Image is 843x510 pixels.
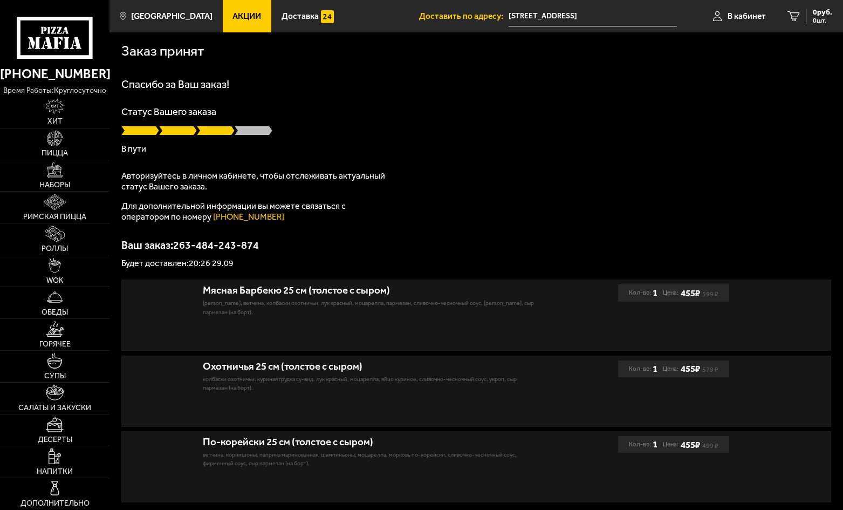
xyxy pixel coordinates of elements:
input: Ваш адрес доставки [509,6,677,26]
span: Дополнительно [20,500,90,507]
span: Салаты и закуски [18,404,91,412]
img: 15daf4d41897b9f0e9f617042186c801.svg [321,10,334,23]
span: Обеды [42,309,68,316]
p: Будет доставлен: 20:26 29.09 [121,259,831,268]
p: Для дополнительной информации вы можете связаться с оператором по номеру [121,201,391,222]
span: [GEOGRAPHIC_DATA] [131,12,213,21]
span: Цена: [663,284,678,301]
p: [PERSON_NAME], ветчина, колбаски охотничьи, лук красный, моцарелла, пармезан, сливочно-чесночный ... [203,299,535,317]
div: Охотничья 25 см (толстое с сыром) [203,361,535,373]
a: [PHONE_NUMBER] [213,212,284,222]
span: WOK [46,277,64,284]
div: По-корейски 25 см (толстое с сыром) [203,436,535,448]
p: В пути [121,145,831,153]
span: Наборы [39,181,70,189]
h1: Заказ принят [121,44,204,58]
span: Десерты [38,436,72,444]
span: Пицца [42,149,68,157]
b: 1 [653,284,657,301]
p: Авторизуйтесь в личном кабинете, чтобы отслеживать актуальный статус Вашего заказа. [121,171,391,192]
b: 455 ₽ [681,363,700,375]
span: Горячее [39,341,71,348]
h1: Спасибо за Ваш заказ! [121,79,831,90]
s: 579 ₽ [702,368,718,372]
span: Напитки [37,468,73,475]
div: Кол-во: [629,436,657,453]
span: Цена: [663,361,678,377]
p: Ваш заказ: 263-484-243-874 [121,240,831,250]
span: Цена: [663,436,678,453]
s: 499 ₽ [702,444,718,448]
b: 455 ₽ [681,439,700,451]
span: 0 руб. [813,9,832,16]
span: Байконурская улица, 5к2 [509,6,677,26]
span: Доставка [282,12,319,21]
span: Акции [232,12,261,21]
div: Мясная Барбекю 25 см (толстое с сыром) [203,284,535,297]
span: Супы [44,372,66,380]
span: Хит [47,118,63,125]
s: 599 ₽ [702,292,718,297]
span: Римская пицца [23,213,86,221]
b: 455 ₽ [681,288,700,299]
span: Роллы [42,245,68,253]
div: Кол-во: [629,284,657,301]
b: 1 [653,361,657,377]
span: 0 шт. [813,17,832,24]
p: ветчина, корнишоны, паприка маринованная, шампиньоны, моцарелла, морковь по-корейски, сливочно-че... [203,451,535,468]
div: Кол-во: [629,361,657,377]
p: колбаски охотничьи, куриная грудка су-вид, лук красный, моцарелла, яйцо куриное, сливочно-чесночн... [203,375,535,393]
span: В кабинет [728,12,766,21]
b: 1 [653,436,657,453]
span: Доставить по адресу: [419,12,509,21]
p: Статус Вашего заказа [121,107,831,117]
